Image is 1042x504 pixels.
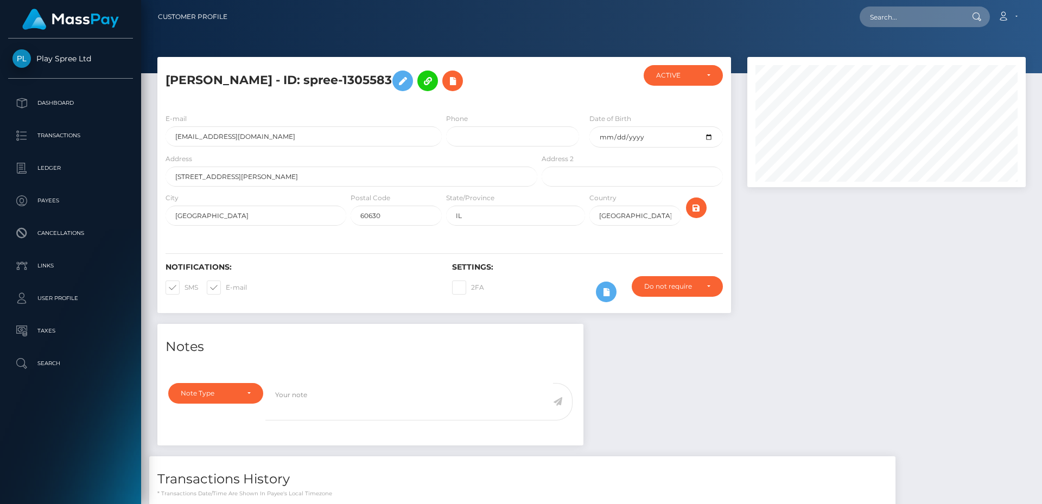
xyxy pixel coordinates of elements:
div: ACTIVE [656,71,698,80]
a: Transactions [8,122,133,149]
p: Taxes [12,323,129,339]
button: ACTIVE [644,65,723,86]
a: Cancellations [8,220,133,247]
button: Note Type [168,383,263,404]
label: State/Province [446,193,494,203]
img: MassPay Logo [22,9,119,30]
label: Address [166,154,192,164]
label: E-mail [207,280,247,295]
a: Payees [8,187,133,214]
h4: Transactions History [157,470,887,489]
h6: Notifications: [166,263,436,272]
label: E-mail [166,114,187,124]
p: User Profile [12,290,129,307]
p: Dashboard [12,95,129,111]
label: Postal Code [351,193,390,203]
div: Do not require [644,282,698,291]
label: 2FA [452,280,484,295]
label: Country [589,193,617,203]
p: * Transactions date/time are shown in payee's local timezone [157,489,887,497]
span: Play Spree Ltd [8,54,133,63]
a: Dashboard [8,90,133,117]
p: Ledger [12,160,129,176]
a: User Profile [8,285,133,312]
p: Search [12,355,129,372]
p: Payees [12,193,129,209]
p: Links [12,258,129,274]
input: Search... [860,7,962,27]
button: Do not require [632,276,723,297]
a: Customer Profile [158,5,227,28]
h4: Notes [166,337,575,356]
p: Transactions [12,127,129,144]
a: Ledger [8,155,133,182]
label: SMS [166,280,198,295]
img: Play Spree Ltd [12,49,31,68]
label: Phone [446,114,468,124]
a: Search [8,350,133,377]
h6: Settings: [452,263,722,272]
label: City [166,193,179,203]
a: Taxes [8,317,133,344]
label: Date of Birth [589,114,631,124]
a: Links [8,252,133,279]
div: Note Type [181,389,238,398]
h5: [PERSON_NAME] - ID: spree-1305583 [166,65,531,97]
p: Cancellations [12,225,129,241]
label: Address 2 [542,154,574,164]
